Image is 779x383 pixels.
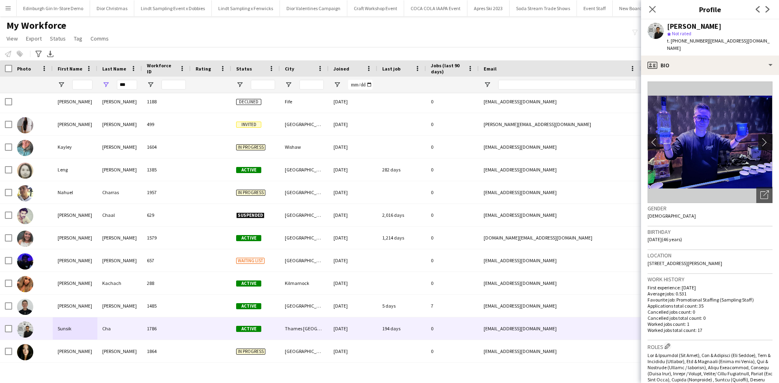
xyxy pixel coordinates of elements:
div: [DATE] [329,113,377,135]
div: 0 [426,136,479,158]
span: Joined [334,66,349,72]
div: 0 [426,158,479,181]
span: In progress [236,144,265,150]
div: 1,214 days [377,227,426,249]
button: Open Filter Menu [58,81,65,88]
h3: Profile [641,4,779,15]
img: Kayley Richardson [17,140,33,156]
input: Email Filter Input [498,80,636,90]
span: [STREET_ADDRESS][PERSON_NAME] [648,260,722,266]
div: 0 [426,317,479,340]
div: [PERSON_NAME] [53,340,97,362]
span: Photo [17,66,31,72]
div: [PERSON_NAME] [97,136,142,158]
div: 1579 [142,227,191,249]
div: Leng [53,158,97,181]
p: Average jobs: 0.531 [648,291,773,297]
span: Comms [90,35,109,42]
div: Open photos pop-in [756,187,773,203]
p: Favourite job: Promotional Staffing (Sampling Staff) [648,297,773,303]
div: [PERSON_NAME] [53,90,97,113]
div: [DOMAIN_NAME][EMAIL_ADDRESS][DOMAIN_NAME] [479,227,641,249]
input: City Filter Input [299,80,324,90]
img: Sunsik Cha [17,321,33,338]
span: [DATE] (46 years) [648,236,682,242]
span: Email [484,66,497,72]
span: First Name [58,66,82,72]
a: Export [23,33,45,44]
div: 5 days [377,295,426,317]
button: Soda Stream Trade Shows [510,0,577,16]
div: [PERSON_NAME] [97,340,142,362]
h3: Gender [648,205,773,212]
div: 0 [426,227,479,249]
button: Edinburgh Gin In-Store Demo [17,0,90,16]
span: t. [PHONE_NUMBER] [667,38,709,44]
button: Open Filter Menu [484,81,491,88]
div: Charras [97,181,142,203]
div: Nahuel [53,181,97,203]
span: Last Name [102,66,126,72]
div: 629 [142,204,191,226]
div: 0 [426,272,479,294]
button: New Board [613,0,649,16]
div: 0 [426,249,479,272]
div: 288 [142,272,191,294]
div: 0 [426,181,479,203]
span: Active [236,303,261,309]
div: Kilmarnock [280,272,329,294]
div: 0 [426,113,479,135]
img: Rebecca Charles [17,253,33,270]
input: Status Filter Input [251,80,275,90]
p: Applications total count: 35 [648,303,773,309]
div: [EMAIL_ADDRESS][DOMAIN_NAME] [479,181,641,203]
span: Active [236,326,261,332]
div: Kachach [97,272,142,294]
div: [DATE] [329,249,377,272]
span: Jobs (last 90 days) [431,62,464,75]
div: 0 [426,204,479,226]
button: Craft Workshop Event [347,0,404,16]
h3: Work history [648,276,773,283]
span: City [285,66,294,72]
div: [DATE] [329,317,377,340]
div: [EMAIL_ADDRESS][DOMAIN_NAME] [479,136,641,158]
div: [EMAIL_ADDRESS][DOMAIN_NAME] [479,272,641,294]
div: [PERSON_NAME] [53,227,97,249]
div: [DATE] [329,272,377,294]
div: [PERSON_NAME] [667,23,721,30]
span: Last job [382,66,400,72]
div: 194 days [377,317,426,340]
p: First experience: [DATE] [648,285,773,291]
div: [PERSON_NAME][EMAIL_ADDRESS][DOMAIN_NAME] [479,113,641,135]
button: Open Filter Menu [285,81,292,88]
span: In progress [236,349,265,355]
span: In progress [236,190,265,196]
div: Thames [GEOGRAPHIC_DATA], [GEOGRAPHIC_DATA] [280,317,329,340]
img: Paul Chaal [17,208,33,224]
div: [PERSON_NAME] [97,90,142,113]
button: Apres Ski 2023 [467,0,510,16]
div: [GEOGRAPHIC_DATA] [280,227,329,249]
button: Lindt Sampling x Fenwicks [212,0,280,16]
div: [GEOGRAPHIC_DATA] [280,249,329,272]
button: Open Filter Menu [147,81,154,88]
app-action-btn: Advanced filters [34,49,43,59]
div: [GEOGRAPHIC_DATA] [280,158,329,181]
span: Invited [236,122,261,128]
app-action-btn: Export XLSX [45,49,55,59]
div: [DATE] [329,158,377,181]
div: Wishaw [280,136,329,158]
div: [EMAIL_ADDRESS][DOMAIN_NAME] [479,295,641,317]
div: Fife [280,90,329,113]
input: Last Name Filter Input [117,80,137,90]
span: Waiting list [236,258,265,264]
span: Workforce ID [147,62,176,75]
span: | [EMAIL_ADDRESS][DOMAIN_NAME] [667,38,770,51]
div: 1485 [142,295,191,317]
p: Worked jobs total count: 17 [648,327,773,333]
div: [PERSON_NAME] [97,158,142,181]
div: 2,016 days [377,204,426,226]
img: Yuen Ni Chan [17,344,33,360]
p: Cancelled jobs total count: 0 [648,315,773,321]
